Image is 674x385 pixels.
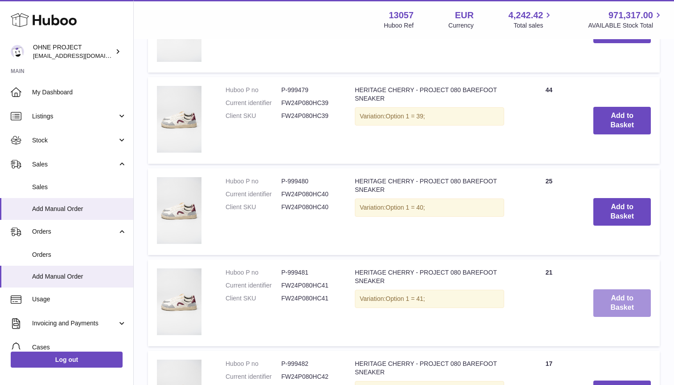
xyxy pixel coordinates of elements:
[509,9,543,21] span: 4,242.42
[513,77,584,164] td: 44
[281,99,337,107] dd: FW24P080HC39
[226,203,281,211] dt: Client SKU
[32,272,127,281] span: Add Manual Order
[32,160,117,169] span: Sales
[32,251,127,259] span: Orders
[226,268,281,277] dt: Huboo P no
[593,289,651,317] button: Add to Basket
[226,281,281,290] dt: Current identifier
[389,9,414,21] strong: 13057
[346,259,513,346] td: HERITAGE CHERRY - PROJECT 080 BAREFOOT SNEAKER
[346,77,513,164] td: HERITAGE CHERRY - PROJECT 080 BAREFOOT SNEAKER
[281,112,337,120] dd: FW24P080HC39
[281,373,337,381] dd: FW24P080HC42
[226,294,281,303] dt: Client SKU
[32,205,127,213] span: Add Manual Order
[226,190,281,199] dt: Current identifier
[226,86,281,94] dt: Huboo P no
[32,88,127,97] span: My Dashboard
[588,21,663,30] span: AVAILABLE Stock Total
[32,343,127,352] span: Cases
[514,21,553,30] span: Total sales
[157,86,201,153] img: HERITAGE CHERRY - PROJECT 080 BAREFOOT SNEAKER
[281,203,337,211] dd: FW24P080HC40
[281,86,337,94] dd: P-999479
[32,183,127,191] span: Sales
[281,360,337,368] dd: P-999482
[11,352,123,368] a: Log out
[32,112,117,121] span: Listings
[593,107,651,134] button: Add to Basket
[455,9,473,21] strong: EUR
[386,113,425,120] span: Option 1 = 39;
[281,268,337,277] dd: P-999481
[281,190,337,199] dd: FW24P080HC40
[588,9,663,30] a: 971,317.00 AVAILABLE Stock Total
[608,9,653,21] span: 971,317.00
[355,107,504,126] div: Variation:
[355,199,504,217] div: Variation:
[384,21,414,30] div: Huboo Ref
[281,294,337,303] dd: FW24P080HC41
[346,168,513,255] td: HERITAGE CHERRY - PROJECT 080 BAREFOOT SNEAKER
[513,168,584,255] td: 25
[226,112,281,120] dt: Client SKU
[32,136,117,145] span: Stock
[226,99,281,107] dt: Current identifier
[593,198,651,226] button: Add to Basket
[386,204,425,211] span: Option 1 = 40;
[32,319,117,328] span: Invoicing and Payments
[226,373,281,381] dt: Current identifier
[448,21,474,30] div: Currency
[509,9,554,30] a: 4,242.42 Total sales
[281,281,337,290] dd: FW24P080HC41
[157,268,201,335] img: HERITAGE CHERRY - PROJECT 080 BAREFOOT SNEAKER
[513,259,584,346] td: 21
[33,43,113,60] div: OHNE PROJECT
[386,295,425,302] span: Option 1 = 41;
[33,52,131,59] span: [EMAIL_ADDRESS][DOMAIN_NAME]
[157,177,201,244] img: HERITAGE CHERRY - PROJECT 080 BAREFOOT SNEAKER
[11,45,24,58] img: support@ohneproject.com
[32,227,117,236] span: Orders
[226,177,281,186] dt: Huboo P no
[32,295,127,304] span: Usage
[281,177,337,186] dd: P-999480
[355,290,504,308] div: Variation:
[226,360,281,368] dt: Huboo P no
